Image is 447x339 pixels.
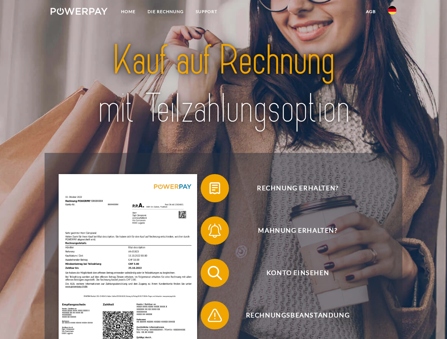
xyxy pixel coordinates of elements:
button: Rechnungsbeanstandung [201,301,385,329]
span: Rechnung erhalten? [211,174,384,202]
button: Rechnung erhalten? [201,174,385,202]
a: SUPPORT [190,5,223,18]
img: logo-powerpay-white.svg [51,8,108,15]
button: Mahnung erhalten? [201,216,385,245]
span: Rechnungsbeanstandung [211,301,384,329]
span: Konto einsehen [211,259,384,287]
img: qb_warning.svg [206,307,224,324]
a: agb [360,5,382,18]
a: Home [115,5,142,18]
img: qb_bell.svg [206,222,224,239]
span: Mahnung erhalten? [211,216,384,245]
img: de [388,6,396,14]
iframe: Button to launch messaging window [419,311,441,333]
img: qb_search.svg [206,264,224,282]
button: Konto einsehen [201,259,385,287]
img: qb_bill.svg [206,179,224,197]
a: DIE RECHNUNG [142,5,190,18]
img: title-powerpay_de.svg [68,34,379,135]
